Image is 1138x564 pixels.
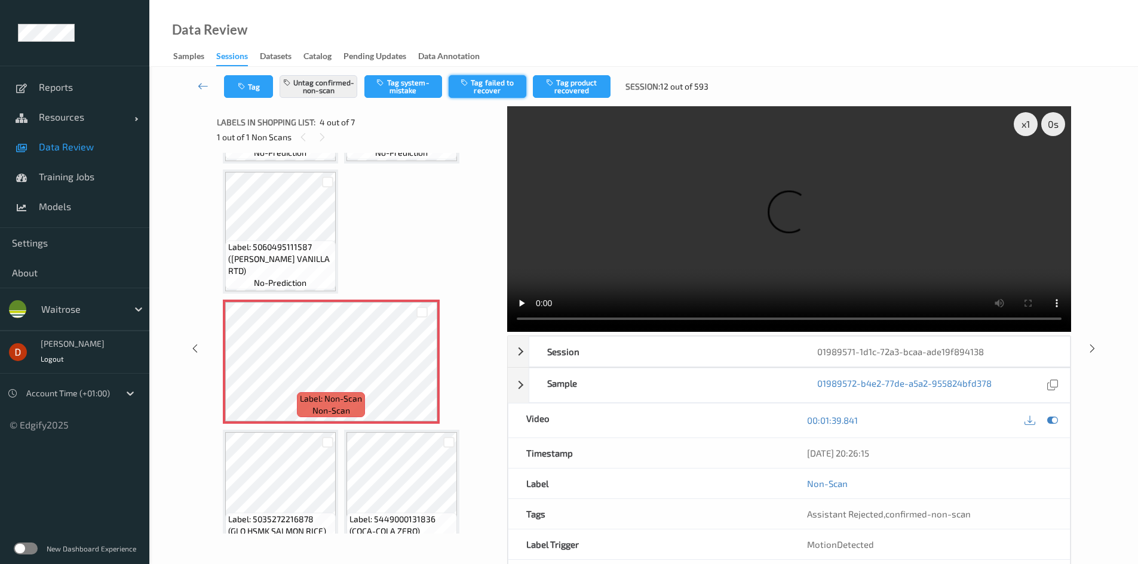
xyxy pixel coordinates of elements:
[216,48,260,66] a: Sessions
[254,147,306,159] span: no-prediction
[508,403,789,437] div: Video
[508,336,1070,367] div: Session01989571-1d1c-72a3-bcaa-ade19f894138
[449,75,526,98] button: Tag failed to recover
[533,75,611,98] button: Tag product recovered
[224,75,273,98] button: Tag
[1014,112,1038,136] div: x 1
[260,50,292,65] div: Datasets
[807,447,1052,459] div: [DATE] 20:26:15
[789,529,1070,559] div: MotionDetected
[343,48,418,65] a: Pending Updates
[1041,112,1065,136] div: 0 s
[807,508,971,519] span: ,
[217,116,315,128] span: Labels in shopping list:
[807,508,884,519] span: Assistant Rejected
[364,75,442,98] button: Tag system-mistake
[173,48,216,65] a: Samples
[660,81,708,93] span: 12 out of 593
[303,50,332,65] div: Catalog
[375,147,428,159] span: no-prediction
[529,337,799,366] div: Session
[216,50,248,66] div: Sessions
[508,499,789,529] div: Tags
[508,469,789,498] div: Label
[817,377,992,393] a: 01989572-b4e2-77de-a5a2-955824bfd378
[280,75,357,98] button: Untag confirmed-non-scan
[228,513,333,537] span: Label: 5035272216878 (GLO HSMK SALMON RICE)
[260,48,303,65] a: Datasets
[228,241,333,277] span: Label: 5060495111587 ([PERSON_NAME] VANILLA RTD)
[172,24,247,36] div: Data Review
[300,393,362,405] span: Label: Non-Scan
[418,50,480,65] div: Data Annotation
[349,513,454,537] span: Label: 5449000131836 (COCA-COLA ZERO)
[807,477,848,489] a: Non-Scan
[625,81,660,93] span: Session:
[254,277,306,289] span: no-prediction
[508,529,789,559] div: Label Trigger
[303,48,343,65] a: Catalog
[529,368,799,402] div: Sample
[173,50,204,65] div: Samples
[508,368,1070,403] div: Sample01989572-b4e2-77de-a5a2-955824bfd378
[885,508,971,519] span: confirmed-non-scan
[217,130,499,144] div: 1 out of 1 Non Scans
[508,438,789,468] div: Timestamp
[807,414,858,426] a: 00:01:39.841
[343,50,406,65] div: Pending Updates
[312,405,350,417] span: non-scan
[320,116,355,128] span: 4 out of 7
[799,337,1069,366] div: 01989571-1d1c-72a3-bcaa-ade19f894138
[418,48,492,65] a: Data Annotation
